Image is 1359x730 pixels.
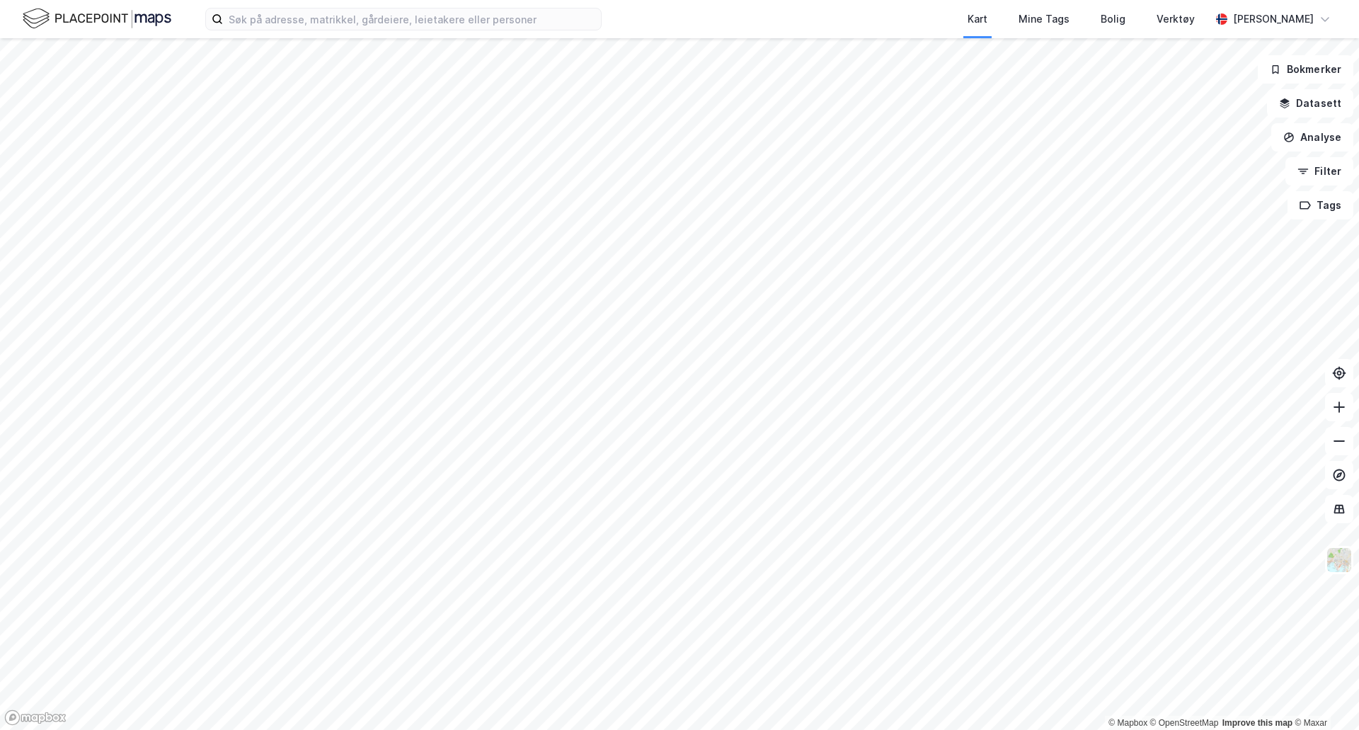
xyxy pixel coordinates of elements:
[1108,718,1147,728] a: Mapbox
[1326,547,1353,574] img: Z
[1101,11,1125,28] div: Bolig
[1271,123,1353,152] button: Analyse
[1157,11,1195,28] div: Verktøy
[1222,718,1292,728] a: Improve this map
[968,11,987,28] div: Kart
[1150,718,1219,728] a: OpenStreetMap
[23,6,171,31] img: logo.f888ab2527a4732fd821a326f86c7f29.svg
[1258,55,1353,84] button: Bokmerker
[1233,11,1314,28] div: [PERSON_NAME]
[4,709,67,726] a: Mapbox homepage
[1267,89,1353,118] button: Datasett
[223,8,601,30] input: Søk på adresse, matrikkel, gårdeiere, leietakere eller personer
[1019,11,1070,28] div: Mine Tags
[1288,662,1359,730] div: Kontrollprogram for chat
[1285,157,1353,186] button: Filter
[1288,191,1353,219] button: Tags
[1288,662,1359,730] iframe: Chat Widget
